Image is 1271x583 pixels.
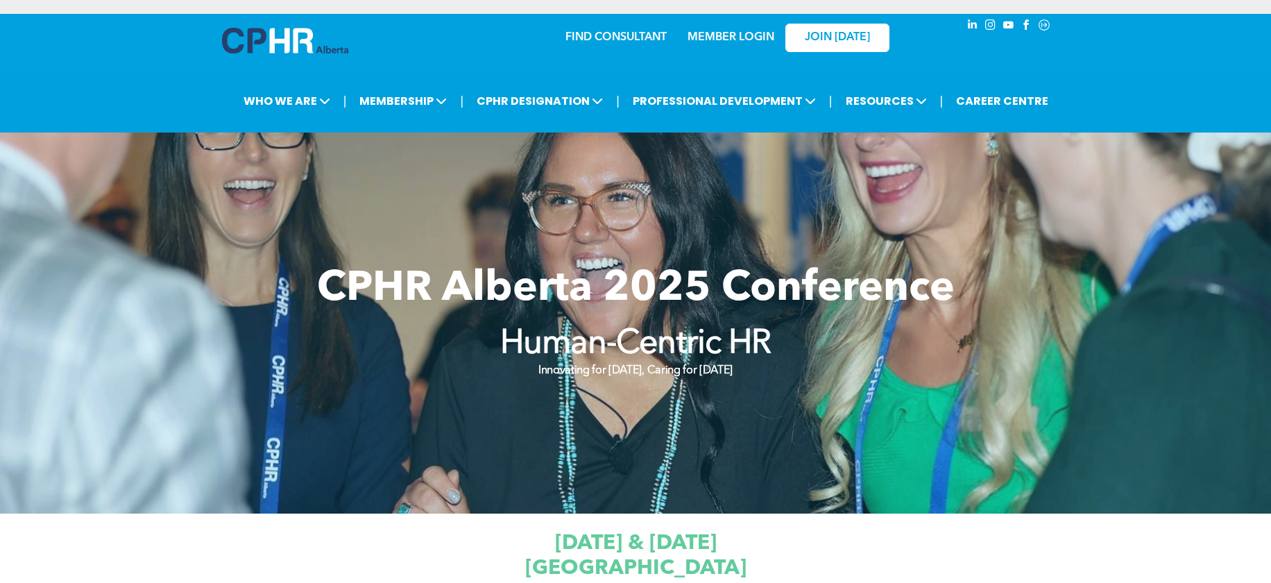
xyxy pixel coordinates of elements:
strong: Human-Centric HR [500,328,771,361]
span: [DATE] & [DATE] [555,533,717,554]
a: Social network [1037,17,1052,36]
span: WHO WE ARE [239,88,334,114]
img: A blue and white logo for cp alberta [222,28,348,53]
li: | [940,87,944,115]
a: instagram [982,17,998,36]
a: CAREER CENTRE [952,88,1052,114]
span: CPHR DESIGNATION [472,88,607,114]
span: CPHR Alberta 2025 Conference [317,269,955,310]
li: | [616,87,620,115]
a: youtube [1000,17,1016,36]
li: | [460,87,463,115]
a: linkedin [964,17,980,36]
li: | [343,87,347,115]
a: facebook [1018,17,1034,36]
span: RESOURCES [842,88,931,114]
li: | [829,87,833,115]
span: MEMBERSHIP [355,88,451,114]
a: FIND CONSULTANT [565,32,667,43]
a: JOIN [DATE] [785,24,889,52]
span: JOIN [DATE] [805,31,870,44]
strong: Innovating for [DATE], Caring for [DATE] [538,365,733,376]
a: MEMBER LOGIN [688,32,774,43]
span: PROFESSIONAL DEVELOPMENT [629,88,820,114]
span: [GEOGRAPHIC_DATA] [525,558,747,579]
